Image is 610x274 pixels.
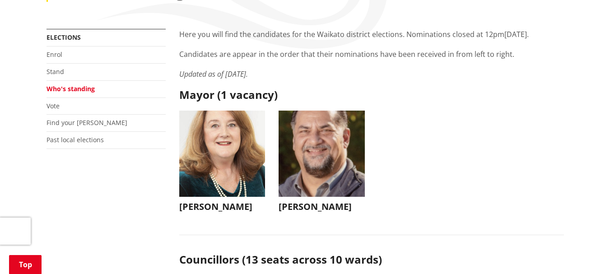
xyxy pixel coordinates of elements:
[279,111,365,217] button: [PERSON_NAME]
[279,201,365,212] h3: [PERSON_NAME]
[179,201,265,212] h3: [PERSON_NAME]
[179,87,278,102] strong: Mayor (1 vacancy)
[9,255,42,274] a: Top
[47,50,62,59] a: Enrol
[47,33,81,42] a: Elections
[179,29,564,40] p: Here you will find the candidates for the Waikato district elections. Nominations closed at 12pm[...
[179,111,265,217] button: [PERSON_NAME]
[47,118,127,127] a: Find your [PERSON_NAME]
[179,111,265,197] img: WO-M__CHURCH_J__UwGuY
[47,84,95,93] a: Who's standing
[47,135,104,144] a: Past local elections
[279,111,365,197] img: WO-M__BECH_A__EWN4j
[47,67,64,76] a: Stand
[179,49,564,60] p: Candidates are appear in the order that their nominations have been received in from left to right.
[179,252,382,267] strong: Councillors (13 seats across 10 wards)
[179,69,248,79] em: Updated as of [DATE].
[47,102,60,110] a: Vote
[568,236,601,269] iframe: Messenger Launcher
